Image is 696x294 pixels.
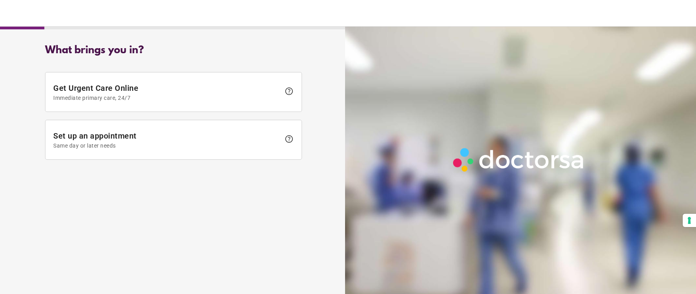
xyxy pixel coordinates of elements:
span: help [284,134,294,144]
div: What brings you in? [45,45,302,56]
img: Logo-Doctorsa-trans-White-partial-flat.png [449,144,588,175]
span: Same day or later needs [53,142,280,149]
button: Your consent preferences for tracking technologies [683,214,696,227]
span: Set up an appointment [53,131,280,149]
span: Immediate primary care, 24/7 [53,95,280,101]
span: help [284,87,294,96]
span: Get Urgent Care Online [53,83,280,101]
